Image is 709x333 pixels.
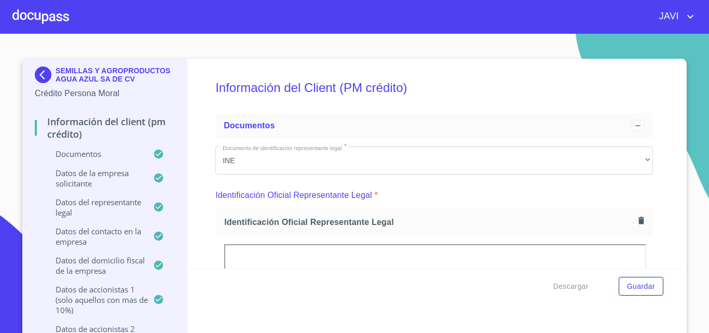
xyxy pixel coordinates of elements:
p: SEMILLAS Y AGROPRODUCTOS AGUA AZUL SA DE CV [56,66,174,83]
div: SEMILLAS Y AGROPRODUCTOS AGUA AZUL SA DE CV [35,66,174,87]
div: INE [215,146,653,175]
span: Descargar [553,280,589,293]
button: account of current user [651,8,697,25]
p: Datos del domicilio fiscal de la empresa [35,255,153,276]
p: Datos de accionistas 1 (solo aquellos con mas de 10%) [35,284,153,315]
p: Identificación Oficial Representante Legal [215,189,372,202]
span: Guardar [627,280,655,293]
span: Identificación Oficial Representante Legal [224,217,634,228]
button: Guardar [619,277,663,296]
p: Datos de la empresa solicitante [35,168,153,189]
h5: Información del Client (PM crédito) [215,66,653,109]
div: Documentos [215,113,653,138]
span: JAVI [651,8,684,25]
p: Datos del contacto en la empresa [35,226,153,247]
span: Documentos [224,121,275,130]
img: Docupass spot blue [35,66,56,83]
p: Documentos [35,149,153,159]
p: Información del Client (PM crédito) [35,115,174,140]
p: Crédito Persona Moral [35,87,174,100]
p: Datos del representante legal [35,197,153,218]
button: Descargar [549,277,593,296]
